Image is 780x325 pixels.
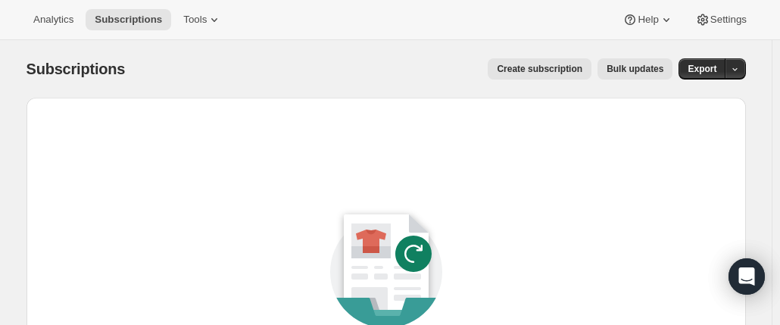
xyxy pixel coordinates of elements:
span: Settings [710,14,747,26]
span: Tools [183,14,207,26]
button: Analytics [24,9,83,30]
button: Tools [174,9,231,30]
div: Open Intercom Messenger [729,258,765,295]
span: Analytics [33,14,73,26]
span: Bulk updates [607,63,663,75]
button: Create subscription [488,58,591,80]
button: Subscriptions [86,9,171,30]
button: Help [613,9,682,30]
span: Help [638,14,658,26]
span: Subscriptions [27,61,126,77]
span: Create subscription [497,63,582,75]
span: Export [688,63,716,75]
button: Settings [686,9,756,30]
button: Export [679,58,725,80]
button: Bulk updates [597,58,672,80]
span: Subscriptions [95,14,162,26]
